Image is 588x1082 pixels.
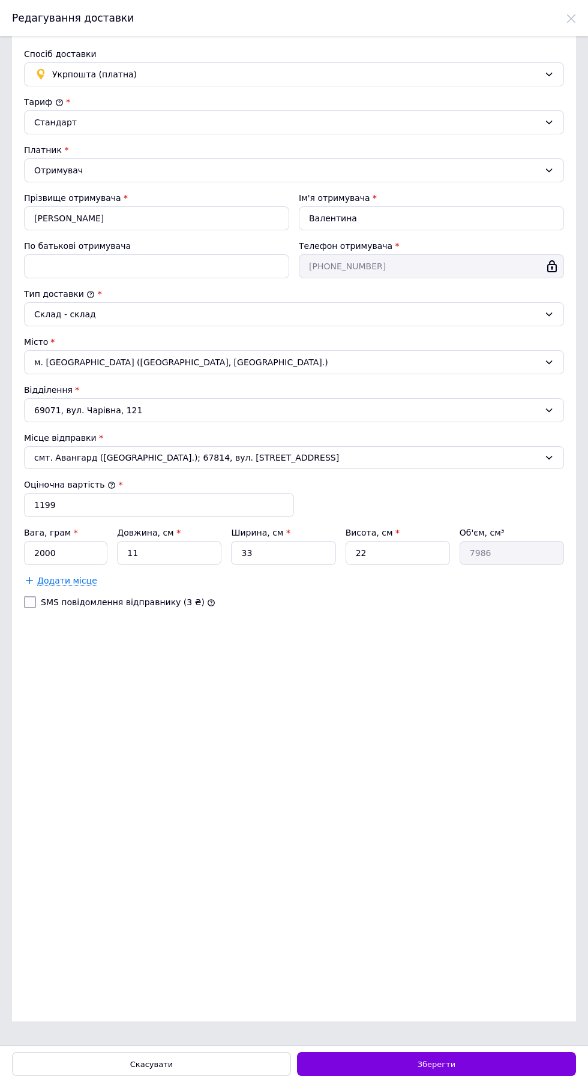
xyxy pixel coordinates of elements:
[24,288,564,300] div: Тип доставки
[346,528,400,537] label: Висота, см
[24,432,564,444] div: Місце відправки
[24,241,131,251] label: По батькові отримувача
[34,116,539,129] div: Стандарт
[460,527,564,539] div: Об'єм, см³
[24,336,564,348] div: Місто
[34,452,539,464] span: смт. Авангард ([GEOGRAPHIC_DATA].); 67814, вул. [STREET_ADDRESS]
[24,193,121,203] label: Прізвище отримувача
[52,68,539,81] span: Укрпошта (платна)
[299,193,370,203] label: Ім'я отримувача
[130,1060,173,1069] span: Скасувати
[24,144,564,156] div: Платник
[41,597,205,607] label: SMS повідомлення відправнику (3 ₴)
[418,1060,455,1069] span: Зберегти
[34,308,539,321] div: Склад - склад
[24,528,78,537] label: Вага, грам
[231,528,290,537] label: Ширина, см
[117,528,181,537] label: Довжина, см
[24,398,564,422] div: 69071, вул. Чарівна, 121
[37,576,97,586] span: Додати місце
[24,48,564,60] div: Спосіб доставки
[24,384,564,396] div: Відділення
[12,12,134,24] span: Редагування доставки
[34,164,539,177] div: Отримувач
[24,350,564,374] div: м. [GEOGRAPHIC_DATA] ([GEOGRAPHIC_DATA], [GEOGRAPHIC_DATA].)
[299,241,392,251] label: Телефон отримувача
[24,480,116,489] label: Оціночна вартість
[299,254,564,278] input: +380
[24,96,564,108] div: Тариф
